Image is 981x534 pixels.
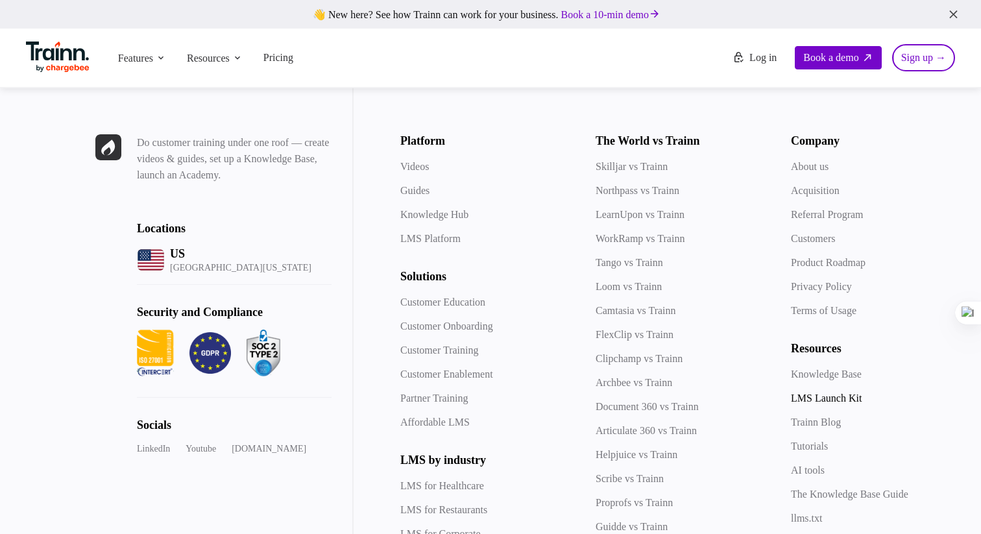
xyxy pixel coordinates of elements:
a: Customer Onboarding [400,321,493,332]
a: Camtasia vs Trainn [596,305,676,316]
span: Resources [187,51,230,66]
a: Northpass vs Trainn [596,185,679,196]
img: Trainn | everything under one roof [95,134,121,160]
a: Scribe vs Trainn [596,473,664,484]
div: Platform [400,134,570,148]
img: soc2 [247,330,280,376]
img: Trainn Logo [26,42,90,73]
a: Videos [400,161,429,172]
a: Partner Training [400,393,468,404]
a: Loom vs Trainn [596,281,662,292]
a: [DOMAIN_NAME] [232,443,306,455]
img: GDPR.png [189,330,231,376]
a: WorkRamp vs Trainn [596,233,684,244]
a: LMS for Healthcare [400,480,484,491]
p: Do customer training under one roof — create videos & guides, set up a Knowledge Base, launch an ... [137,134,332,183]
a: Guides [400,185,430,196]
span: Log in [749,52,777,64]
a: Document 360 vs Trainn [596,401,699,412]
a: LMS Launch Kit [791,393,862,404]
a: Knowledge Base [791,369,862,380]
a: Tango vs Trainn [596,257,663,268]
a: Tutorials [791,441,828,452]
span: Features [118,51,153,66]
a: LearnUpon vs Trainn [596,209,684,220]
a: Youtube [186,443,216,455]
a: Guidde vs Trainn [596,521,668,532]
a: Proprofs vs Trainn [596,497,673,508]
div: Security and Compliance [137,306,332,319]
a: llms.txt [791,513,822,524]
div: 👋 New here? See how Trainn can work for your business. [8,8,973,21]
a: Archbee vs Trainn [596,377,672,388]
a: LMS Platform [400,233,461,244]
a: Customer Training [400,345,478,356]
img: ISO [137,330,174,376]
a: Customers [791,233,835,244]
a: Book a demo [795,46,881,69]
a: Sign up → [892,44,955,71]
div: The World vs Trainn [596,134,765,148]
div: Resources [791,342,960,356]
a: Product Roadmap [791,257,866,268]
div: Company [791,134,960,148]
a: Clipchamp vs Trainn [596,353,683,364]
a: Acquisition [791,185,840,196]
a: Articulate 360 vs Trainn [596,425,697,436]
a: Referral Program [791,209,864,220]
a: Log in [725,46,784,69]
a: Pricing [263,52,293,63]
img: us headquarters [137,246,165,274]
a: Knowledge Hub [400,209,468,220]
a: Privacy Policy [791,281,852,292]
span: Book a demo [803,52,858,64]
a: About us [791,161,829,172]
a: AI tools [791,465,825,476]
a: The Knowledge Base Guide [791,489,908,500]
a: Helpjuice vs Trainn [596,449,677,460]
a: Customer Enablement [400,369,493,380]
div: Locations [137,222,332,236]
div: Socials [137,419,332,432]
div: US [170,247,311,261]
div: LMS by industry [400,454,570,467]
iframe: Chat Widget [916,472,981,534]
a: Trainn Blog [791,417,841,428]
a: Affordable LMS [400,417,470,428]
a: FlexClip vs Trainn [596,329,673,340]
div: Solutions [400,270,570,284]
a: Book a 10-min demo [559,6,664,23]
a: Skilljar vs Trainn [596,161,668,172]
a: LMS for Restaurants [400,504,487,515]
p: [GEOGRAPHIC_DATA][US_STATE] [170,263,311,273]
a: Terms of Usage [791,305,856,316]
a: LinkedIn [137,443,170,455]
a: Customer Education [400,297,485,308]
